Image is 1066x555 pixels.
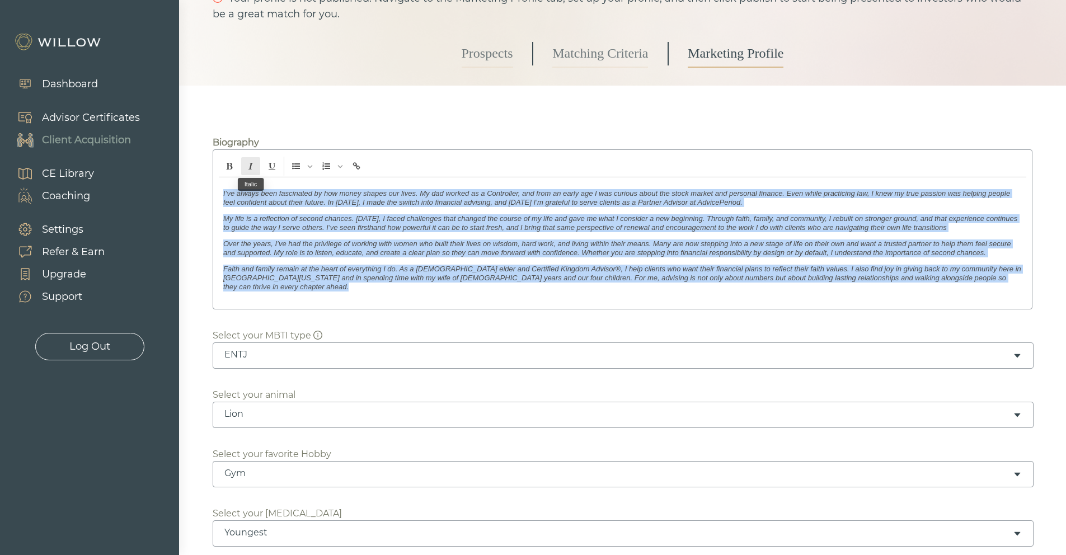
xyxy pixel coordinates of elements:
[6,73,98,95] a: Dashboard
[1013,529,1022,538] span: caret-down
[213,388,295,402] div: Select your animal
[223,239,1011,257] em: Over the years, I’ve had the privilege of working with women who built their lives on wisdom, har...
[42,244,105,260] div: Refer & Earn
[223,274,1006,291] span: For me, advising is not only about numbers but about building lasting relationships and walking a...
[6,185,94,207] a: Coaching
[42,77,98,92] div: Dashboard
[213,507,342,520] div: Select your [MEDICAL_DATA]
[1013,470,1022,479] span: caret-down
[213,448,331,461] div: Select your favorite Hobby
[462,40,513,68] a: Prospects
[346,157,367,176] span: Insert link
[6,218,105,241] a: Settings
[224,349,1013,361] div: ENTJ
[42,110,140,125] div: Advisor Certificates
[316,157,345,176] span: Insert Ordered List
[224,526,1013,539] div: Youngest
[213,330,322,341] span: Select your MBTI type
[224,467,1013,479] div: Gym
[223,189,1010,206] em: I’ve always been fascinated by how money shapes our lives. My dad worked as a Controller, and fro...
[223,265,1021,291] em: Faith and family remain at the heart of everything I do. As a [DEMOGRAPHIC_DATA] elder and Certif...
[262,157,282,176] span: Underline
[6,162,94,185] a: CE Library
[213,136,259,149] div: Biography
[6,129,140,151] a: Client Acquisition
[42,133,131,148] div: Client Acquisition
[42,267,86,282] div: Upgrade
[42,289,82,304] div: Support
[241,157,261,176] span: Italic
[238,178,264,191] div: Italic
[223,214,1017,232] em: My life is a reflection of second chances. [DATE], I faced challenges that changed the course of ...
[1013,351,1022,360] span: caret-down
[224,408,1013,420] div: Lion
[286,157,315,176] span: Insert Unordered List
[42,189,90,204] div: Coaching
[719,223,947,232] span: to the work I do with clients who are navigating their own life transitions
[313,331,322,340] span: info-circle
[1013,411,1022,420] span: caret-down
[6,241,105,263] a: Refer & Earn
[688,40,783,68] a: Marketing Profile
[552,40,648,68] a: Matching Criteria
[6,263,105,285] a: Upgrade
[42,166,94,181] div: CE Library
[14,33,104,51] img: Willow
[42,222,83,237] div: Settings
[69,339,110,354] div: Log Out
[6,106,140,129] a: Advisor Certificates
[219,157,240,176] span: Bold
